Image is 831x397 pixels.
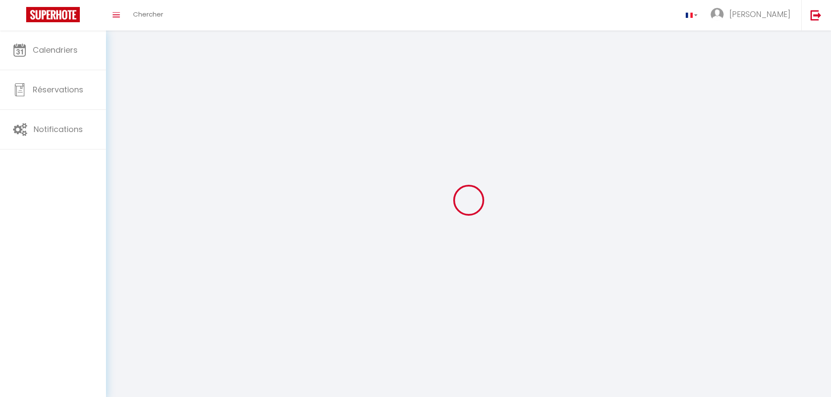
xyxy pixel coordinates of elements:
[33,84,83,95] span: Réservations
[26,7,80,22] img: Super Booking
[33,44,78,55] span: Calendriers
[133,10,163,19] span: Chercher
[34,124,83,135] span: Notifications
[711,8,724,21] img: ...
[729,9,790,20] span: [PERSON_NAME]
[810,10,821,20] img: logout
